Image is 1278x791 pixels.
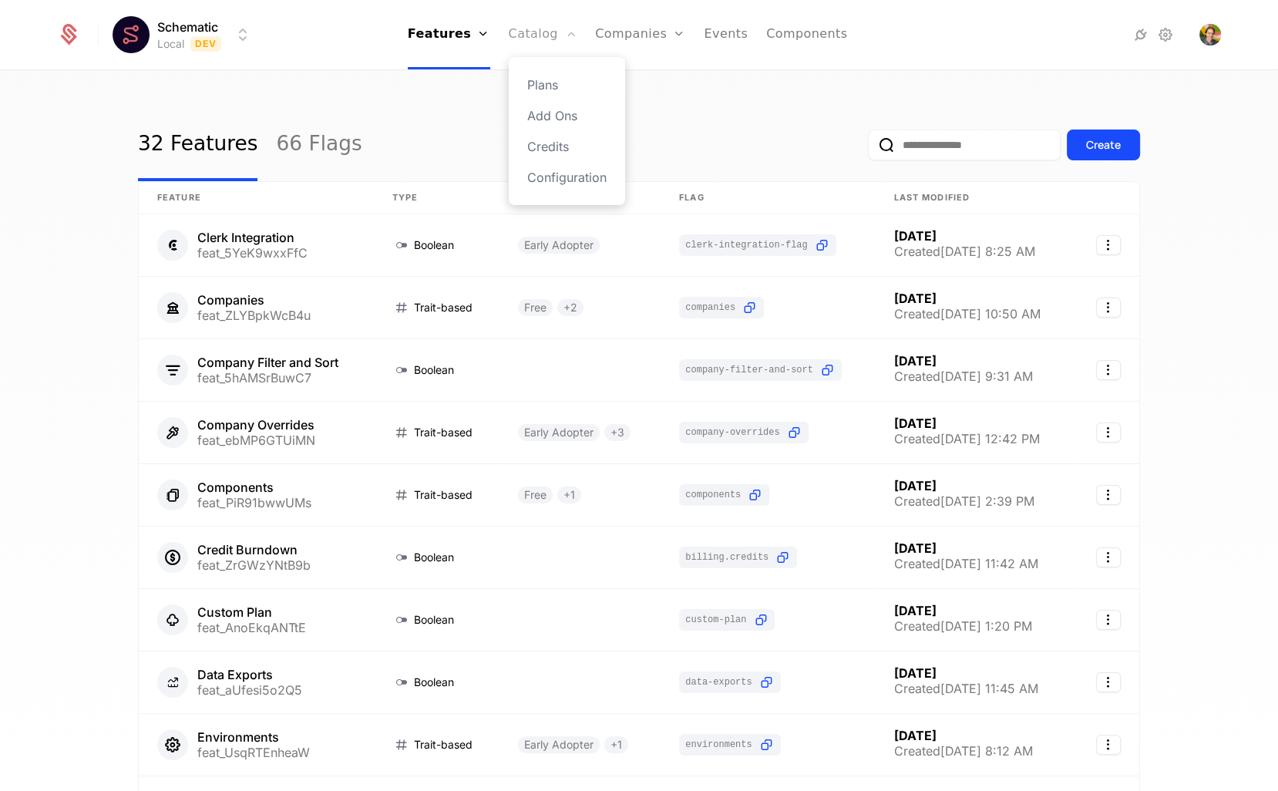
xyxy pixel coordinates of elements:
a: Credits [527,137,607,156]
th: Type [374,182,500,214]
button: Select action [1096,485,1121,505]
a: Configuration [527,168,607,187]
th: Flag [661,182,875,214]
button: Select action [1096,547,1121,567]
button: Select action [1096,235,1121,255]
button: Open user button [1199,24,1221,45]
a: 66 Flags [276,109,362,181]
th: Feature [139,182,374,214]
button: Select action [1096,610,1121,630]
th: Plans [499,182,661,214]
button: Select action [1096,735,1121,755]
span: Dev [190,36,222,52]
div: Local [157,36,184,52]
a: Integrations [1132,25,1150,44]
button: Select environment [117,18,252,52]
button: Create [1067,130,1140,160]
span: Schematic [157,18,218,36]
th: Last Modified [876,182,1073,214]
a: 32 Features [138,109,257,181]
img: Ben Papillon [1199,24,1221,45]
button: Select action [1096,360,1121,380]
button: Select action [1096,672,1121,692]
a: Add Ons [527,106,607,125]
div: Create [1086,137,1121,153]
button: Select action [1096,422,1121,443]
a: Settings [1156,25,1175,44]
a: Plans [527,76,607,94]
button: Select action [1096,298,1121,318]
img: Schematic [113,16,150,53]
